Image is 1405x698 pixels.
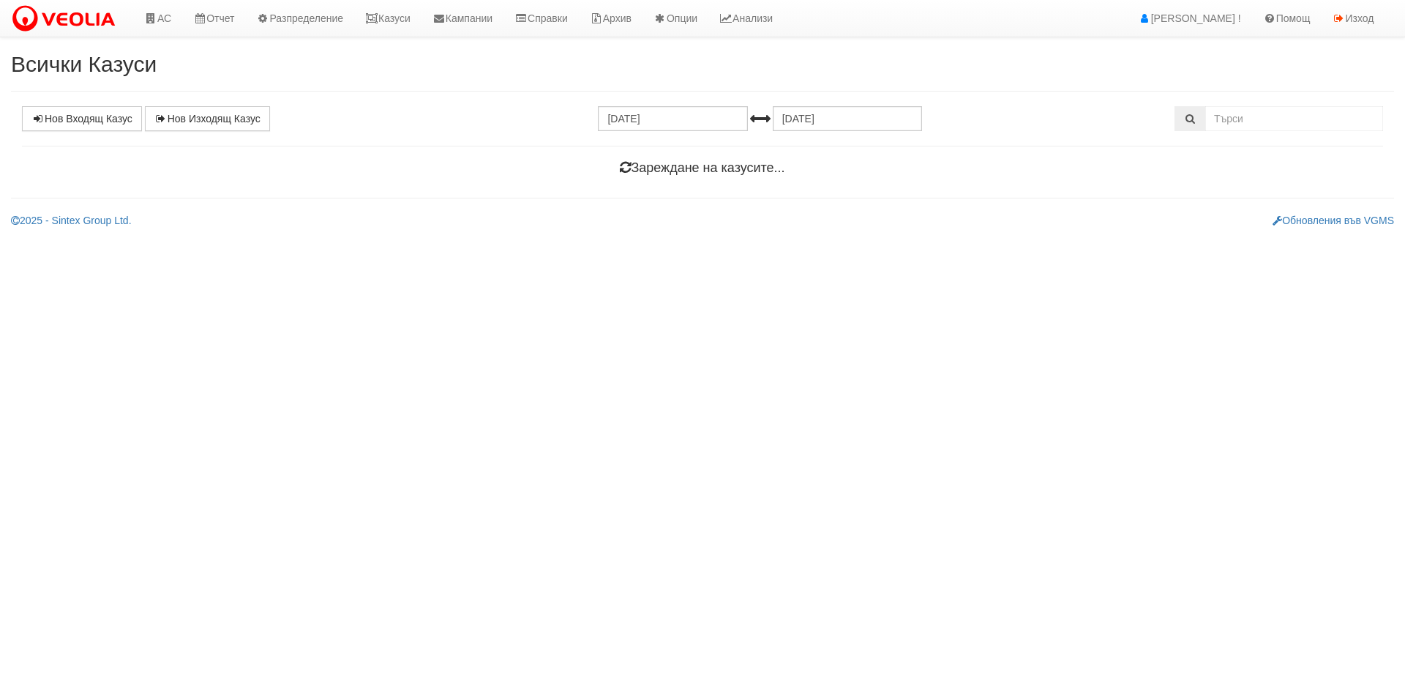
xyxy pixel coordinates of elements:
[22,106,142,131] a: Нов Входящ Казус
[11,52,1394,76] h2: Всички Казуси
[11,215,132,226] a: 2025 - Sintex Group Ltd.
[11,4,122,34] img: VeoliaLogo.png
[22,161,1383,176] h4: Зареждане на казусите...
[1273,215,1394,226] a: Обновления във VGMS
[1205,106,1383,131] input: Търсене по Идентификатор, Бл/Вх/Ап, Тип, Описание, Моб. Номер, Имейл, Файл, Коментар,
[145,106,270,131] a: Нов Изходящ Казус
